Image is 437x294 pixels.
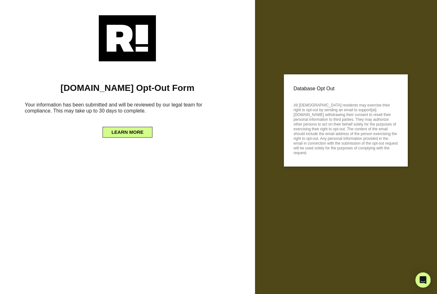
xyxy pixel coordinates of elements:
a: LEARN MORE [103,128,152,133]
button: LEARN MORE [103,127,152,138]
p: All [DEMOGRAPHIC_DATA] residents may exercise their right to opt-out by sending an email to suppo... [293,101,398,155]
h6: Your information has been submitted and will be reviewed by our legal team for compliance. This m... [10,99,245,119]
div: Open Intercom Messenger [415,272,431,288]
p: Database Opt Out [293,84,398,93]
img: Retention.com [99,15,156,61]
h1: [DOMAIN_NAME] Opt-Out Form [10,83,245,93]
